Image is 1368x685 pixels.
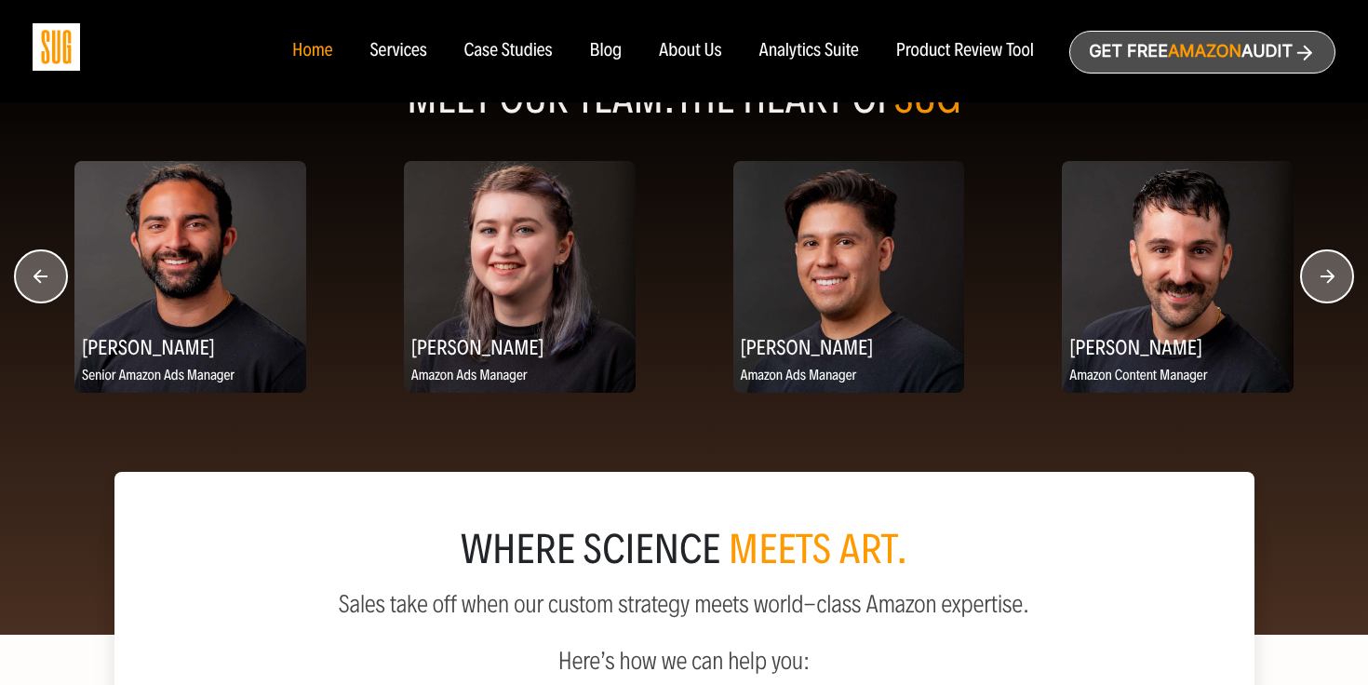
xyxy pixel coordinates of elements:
[464,41,553,61] a: Case Studies
[159,633,1210,675] p: Here’s how we can help you:
[404,365,636,388] p: Amazon Ads Manager
[159,531,1210,569] div: where science
[33,23,80,71] img: Sug
[1062,329,1294,365] h2: [PERSON_NAME]
[292,41,332,61] a: Home
[759,41,859,61] a: Analytics Suite
[74,365,306,388] p: Senior Amazon Ads Manager
[1062,161,1294,393] img: Patrick DeRiso, II, Amazon Content Manager
[74,329,306,365] h2: [PERSON_NAME]
[733,329,965,365] h2: [PERSON_NAME]
[159,591,1210,618] p: Sales take off when our custom strategy meets world-class Amazon expertise.
[733,365,965,388] p: Amazon Ads Manager
[729,525,908,574] span: meets art.
[369,41,426,61] a: Services
[590,41,623,61] a: Blog
[1069,31,1335,74] a: Get freeAmazonAudit
[74,161,306,393] img: Anthony Hernandez, Senior Amazon Ads Manager
[1168,42,1241,61] span: Amazon
[659,41,722,61] a: About Us
[1062,365,1294,388] p: Amazon Content Manager
[404,329,636,365] h2: [PERSON_NAME]
[896,41,1034,61] a: Product Review Tool
[404,161,636,393] img: Chelsea Jaffe, Amazon Ads Manager
[733,161,965,393] img: Victor Farfan Baltazar, Amazon Ads Manager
